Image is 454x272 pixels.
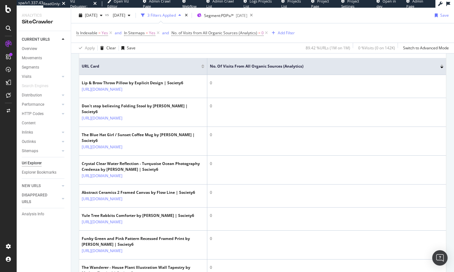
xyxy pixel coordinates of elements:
a: Explorer Bookmarks [22,169,66,176]
a: Url Explorer [22,160,66,167]
div: 0 [210,132,443,138]
span: 2025 Sep. 13th [85,12,97,18]
div: Distribution [22,92,42,99]
div: Add Filter [278,30,295,36]
span: = [146,30,148,36]
div: 0 [210,161,443,167]
a: Movements [22,55,66,62]
div: 0 [210,103,443,109]
a: [URL][DOMAIN_NAME] [82,248,122,254]
a: [URL][DOMAIN_NAME] [82,196,122,202]
div: 0 [210,236,443,242]
a: Outlinks [22,138,60,145]
span: = [258,30,260,36]
span: = [98,30,101,36]
button: Add Filter [269,29,295,37]
div: Explorer Bookmarks [22,169,56,176]
span: URL Card [82,63,200,69]
a: Performance [22,101,60,108]
div: Save [440,12,449,18]
div: 0 % Visits ( 0 on 142K ) [358,45,395,51]
div: Yule Tree Rabbits Comforter by [PERSON_NAME] | Society6 [82,213,194,218]
a: Analysis Info [22,211,66,218]
div: NEW URLS [22,183,41,189]
a: HTTP Codes [22,111,60,117]
div: Abstract Ceramics 2 Framed Canvas by Flow Line | Society6 [82,190,195,195]
a: Content [22,120,66,127]
a: Sitemaps [22,148,60,154]
span: 0 [261,29,264,37]
div: Switch to Advanced Mode [403,45,449,51]
div: Search Engines [22,83,48,89]
div: Crystal Clear Water Reflection - Turquoise Ocean Photography Credenza by [PERSON_NAME] | Society6 [82,161,204,172]
div: Segments [22,64,39,71]
div: Apply [85,45,95,51]
a: Inlinks [22,129,60,136]
button: Segment:PDPs/*[DATE] [194,10,247,21]
button: Apply [76,43,95,53]
div: Funky Green and Pink Pattern Recessed Framed Print by [PERSON_NAME] | Society6 [82,236,204,247]
a: [URL][DOMAIN_NAME] [82,219,122,225]
div: Visits [22,73,31,80]
div: CURRENT URLS [22,36,50,43]
div: Don't stop believing Folding Stool by [PERSON_NAME] | Society6 [82,103,204,115]
div: Lip & Brow Throw Pillow by Explicit Design | Society6 [82,80,183,86]
a: [URL][DOMAIN_NAME] [82,173,122,179]
button: Save [432,10,449,21]
span: 2025 Aug. 5th [110,12,125,18]
button: and [162,30,169,36]
div: Outlinks [22,138,36,145]
button: Save [119,43,136,53]
div: Url Explorer [22,160,42,167]
span: vs [105,12,110,17]
span: In Sitemaps [124,30,145,36]
span: No. of Visits from All Organic Sources (Analytics) [210,63,431,69]
span: Yes [102,29,108,37]
button: Switch to Advanced Mode [400,43,449,53]
a: [URL][DOMAIN_NAME] [82,115,122,121]
div: 0 [210,265,443,270]
a: NEW URLS [22,183,60,189]
div: Inlinks [22,129,33,136]
div: Overview [22,45,37,52]
button: [DATE] [110,10,133,21]
a: Overview [22,45,66,52]
a: [URL][DOMAIN_NAME] [82,86,122,93]
div: ReadOnly: [43,1,61,6]
span: Segment: PDPs/* [204,13,234,18]
a: Distribution [22,92,60,99]
a: Segments [22,64,66,71]
div: Analytics [22,13,66,18]
div: Save [127,45,136,51]
div: The Blue Hat Girl / Sunset Coffee Mug by [PERSON_NAME] | Society6 [82,132,204,144]
button: and [115,30,121,36]
div: [DATE] [236,13,247,18]
div: 89.42 % URLs ( 1M on 1M ) [306,45,350,51]
div: 0 [210,80,443,86]
a: Search Engines [22,83,55,89]
div: Performance [22,101,44,108]
span: Is Indexable [76,30,97,36]
a: DISAPPEARED URLS [22,192,60,205]
div: 0 [210,213,443,218]
button: [DATE] [76,10,105,21]
div: Open Intercom Messenger [432,250,448,266]
div: 0 [210,190,443,195]
div: HTTP Codes [22,111,44,117]
a: [URL][DOMAIN_NAME] [82,144,122,150]
button: 3 Filters Applied [138,10,184,21]
div: times [184,12,189,19]
span: Yes [149,29,155,37]
button: Clear [98,43,116,53]
a: CURRENT URLS [22,36,60,43]
div: Movements [22,55,42,62]
div: Analysis Info [22,211,44,218]
div: SiteCrawler [22,18,66,26]
a: Visits [22,73,60,80]
div: DISAPPEARED URLS [22,192,54,205]
div: Clear [106,45,116,51]
span: Webflow [182,4,197,9]
div: Sitemaps [22,148,38,154]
